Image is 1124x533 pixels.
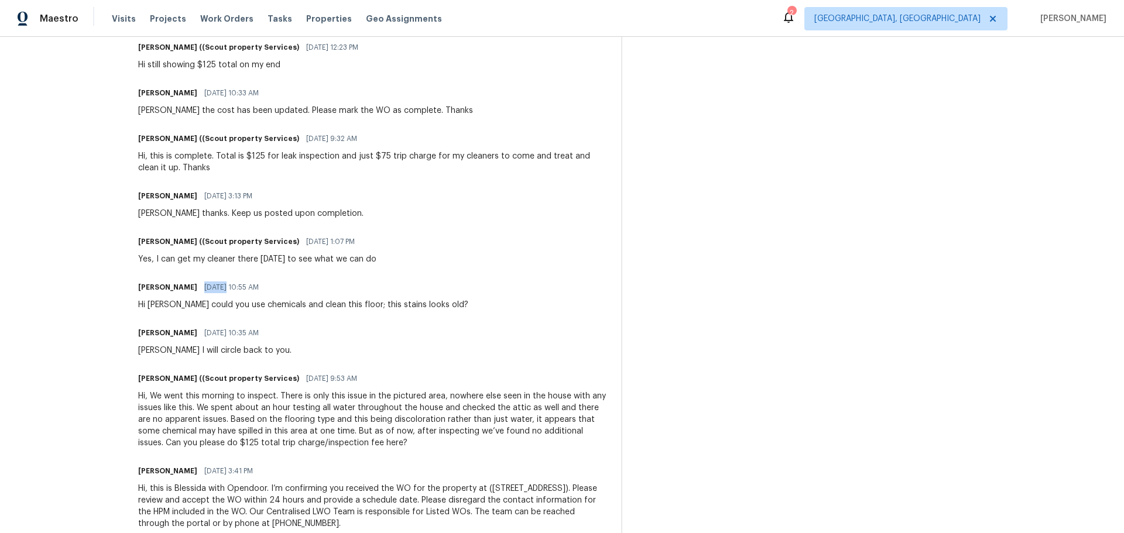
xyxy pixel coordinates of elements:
h6: [PERSON_NAME] [138,465,197,477]
span: [DATE] 1:07 PM [306,236,355,247]
div: [PERSON_NAME] the cost has been updated. Please mark the WO as complete. Thanks [138,105,473,116]
span: [DATE] 9:32 AM [306,133,357,145]
div: Hi [PERSON_NAME] could you use chemicals and clean this floor; this stains looks old? [138,299,468,311]
span: [PERSON_NAME] [1036,13,1106,25]
span: Visits [112,13,136,25]
span: Geo Assignments [366,13,442,25]
span: Properties [306,13,352,25]
div: [PERSON_NAME] thanks. Keep us posted upon completion. [138,208,364,219]
span: Work Orders [200,13,253,25]
h6: [PERSON_NAME] ((Scout property Services) [138,373,299,384]
h6: [PERSON_NAME] ((Scout property Services) [138,133,299,145]
span: [DATE] 10:33 AM [204,87,259,99]
span: [DATE] 9:53 AM [306,373,357,384]
div: Hi, this is Blessida with Opendoor. I’m confirming you received the WO for the property at ([STRE... [138,483,607,529]
h6: [PERSON_NAME] [138,87,197,99]
h6: [PERSON_NAME] [138,327,197,339]
h6: [PERSON_NAME] ((Scout property Services) [138,236,299,247]
span: [GEOGRAPHIC_DATA], [GEOGRAPHIC_DATA] [814,13,981,25]
h6: [PERSON_NAME] [138,190,197,202]
span: [DATE] 3:41 PM [204,465,253,477]
span: [DATE] 3:13 PM [204,190,252,202]
div: Hi, We went this morning to inspect. There is only this issue in the pictured area, nowhere else ... [138,390,607,449]
span: Projects [150,13,186,25]
span: Tasks [268,15,292,23]
span: Maestro [40,13,78,25]
h6: [PERSON_NAME] ((Scout property Services) [138,42,299,53]
span: [DATE] 12:23 PM [306,42,358,53]
div: [PERSON_NAME] I will circle back to you. [138,345,292,356]
div: 2 [787,7,796,19]
div: Hi still showing $125 total on my end [138,59,365,71]
div: Hi, this is complete. Total is $125 for leak inspection and just $75 trip charge for my cleaners ... [138,150,607,174]
span: [DATE] 10:35 AM [204,327,259,339]
h6: [PERSON_NAME] [138,281,197,293]
div: Yes, I can get my cleaner there [DATE] to see what we can do [138,253,376,265]
span: [DATE] 10:55 AM [204,281,259,293]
